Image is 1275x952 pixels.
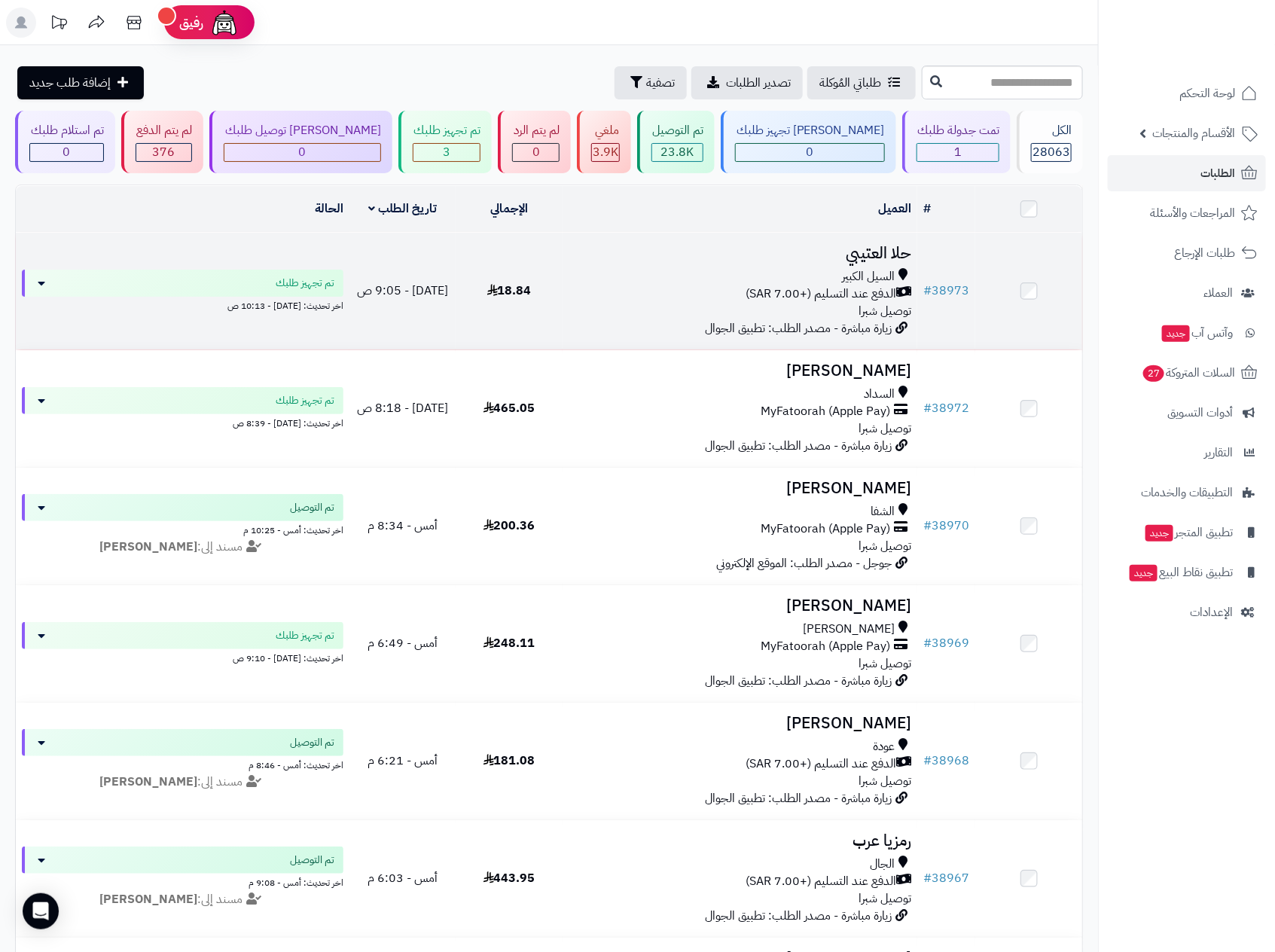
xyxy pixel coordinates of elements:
div: Open Intercom Messenger [23,893,59,929]
a: الطلبات [1108,155,1266,191]
span: 0 [807,143,814,161]
span: توصيل شبرا [859,889,911,908]
span: # [923,752,932,770]
div: الكل [1031,122,1072,139]
span: الشفا [871,503,895,520]
span: زيارة مباشرة - مصدر الطلب: تطبيق الجوال [705,437,892,455]
span: 248.11 [483,634,535,652]
span: # [923,634,932,652]
div: تمت جدولة طلبك [917,122,1000,139]
div: تم التوصيل [651,122,704,139]
a: تطبيق نقاط البيعجديد [1108,554,1266,590]
strong: [PERSON_NAME] [99,773,197,791]
div: اخر تحديث: [DATE] - 8:39 ص [22,414,343,430]
span: زيارة مباشرة - مصدر الطلب: تطبيق الجوال [705,789,892,807]
div: اخر تحديث: أمس - 9:08 م [22,874,343,889]
span: السداد [864,386,895,403]
span: جديد [1162,325,1190,342]
span: MyFatoorah (Apple Pay) [761,638,890,655]
div: 0 [736,144,884,161]
a: طلبات الإرجاع [1108,235,1266,271]
span: السيل الكبير [842,268,895,285]
span: التقارير [1204,442,1233,463]
a: لوحة التحكم [1108,75,1266,111]
span: المراجعات والأسئلة [1150,203,1235,224]
span: # [923,517,932,535]
span: زيارة مباشرة - مصدر الطلب: تطبيق الجوال [705,319,892,337]
span: جوجل - مصدر الطلب: الموقع الإلكتروني [716,554,892,572]
span: [DATE] - 9:05 ص [357,282,448,300]
span: جديد [1145,525,1173,542]
a: الإجمالي [490,200,528,218]
span: تم تجهيز طلبك [276,393,334,408]
span: أمس - 6:21 م [368,752,438,770]
div: اخر تحديث: [DATE] - 10:13 ص [22,297,343,313]
a: #38969 [923,634,969,652]
span: 28063 [1033,143,1070,161]
span: 376 [152,143,175,161]
a: #38967 [923,869,969,887]
a: لم يتم الدفع 376 [118,111,207,173]
span: تم تجهيز طلبك [276,276,334,291]
a: لم يتم الرد 0 [495,111,574,173]
span: زيارة مباشرة - مصدر الطلب: تطبيق الجوال [705,672,892,690]
a: طلباتي المُوكلة [807,66,916,99]
span: الدفع عند التسليم (+7.00 SAR) [746,285,896,303]
button: تصفية [615,66,687,99]
span: توصيل شبرا [859,420,911,438]
a: الكل28063 [1014,111,1086,173]
span: تصفية [646,74,675,92]
span: MyFatoorah (Apple Pay) [761,520,890,538]
a: المراجعات والأسئلة [1108,195,1266,231]
div: [PERSON_NAME] توصيل طلبك [224,122,381,139]
span: الدفع عند التسليم (+7.00 SAR) [746,873,896,890]
div: 3863 [592,144,619,161]
a: تطبيق المتجرجديد [1108,514,1266,551]
span: أمس - 6:03 م [368,869,438,887]
a: العملاء [1108,275,1266,311]
a: #38968 [923,752,969,770]
span: الطلبات [1200,163,1235,184]
a: تصدير الطلبات [691,66,803,99]
div: اخر تحديث: [DATE] - 9:10 ص [22,649,343,665]
span: زيارة مباشرة - مصدر الطلب: تطبيق الجوال [705,907,892,925]
a: تمت جدولة طلبك 1 [899,111,1014,173]
span: الأقسام والمنتجات [1152,123,1235,144]
a: ملغي 3.9K [574,111,634,173]
span: التطبيقات والخدمات [1141,482,1233,503]
span: الإعدادات [1190,602,1233,623]
a: أدوات التسويق [1108,395,1266,431]
span: # [923,282,932,300]
span: طلبات الإرجاع [1174,243,1235,264]
span: 443.95 [483,869,535,887]
span: 18.84 [487,282,532,300]
span: العملاء [1203,282,1233,304]
div: 0 [30,144,103,161]
span: توصيل شبرا [859,772,911,790]
div: 0 [224,144,380,161]
span: الدفع عند التسليم (+7.00 SAR) [746,755,896,773]
a: وآتس آبجديد [1108,315,1266,351]
span: الجال [870,856,895,873]
span: أمس - 8:34 م [368,517,438,535]
span: تم التوصيل [290,735,334,750]
strong: [PERSON_NAME] [99,890,197,908]
div: لم يتم الرد [512,122,560,139]
a: # [923,200,931,218]
strong: [PERSON_NAME] [99,538,197,556]
div: 376 [136,144,192,161]
div: 1 [917,144,999,161]
div: اخر تحديث: أمس - 8:46 م [22,756,343,772]
span: 3.9K [593,143,618,161]
span: تطبيق المتجر [1144,522,1233,543]
h3: رمزيا عرب [569,832,912,850]
a: تم تجهيز طلبك 3 [395,111,496,173]
h3: [PERSON_NAME] [569,597,912,615]
span: عودة [873,738,895,755]
span: # [923,869,932,887]
span: تم التوصيل [290,500,334,515]
a: الحالة [315,200,343,218]
span: 0 [532,143,540,161]
div: 0 [513,144,559,161]
div: اخر تحديث: أمس - 10:25 م [22,521,343,537]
